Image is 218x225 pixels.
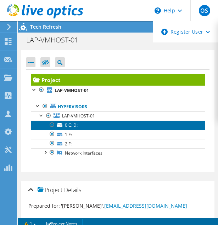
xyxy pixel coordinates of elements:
svg: \n [155,7,161,14]
a: 2 F: [31,139,205,148]
span: LAP-VMHOST-01 [62,113,95,119]
b: LAP-VMHOST-01 [55,87,89,93]
label: Prepared for: [28,202,60,209]
a: 1 E: [31,130,205,139]
span: Tech Refresh [30,23,61,30]
div: Register User [153,21,218,42]
span: OS [199,5,210,16]
label: Account [28,217,118,224]
span: Details [64,186,81,194]
a: Project [31,74,205,86]
a: LAP-VMHOST-01 [31,111,205,121]
span: '[PERSON_NAME]', [61,202,187,209]
a: Network Interfaces [31,148,205,157]
b: London & Partners [118,217,157,223]
h1: LAP-VMHOST-01 [23,36,89,44]
span: Project [38,187,62,194]
a: Hypervisors [31,102,205,111]
a: [EMAIL_ADDRESS][DOMAIN_NAME] [104,202,187,209]
a: LAP-VMHOST-01 [31,86,205,95]
a: 0 C: D: [31,121,205,130]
